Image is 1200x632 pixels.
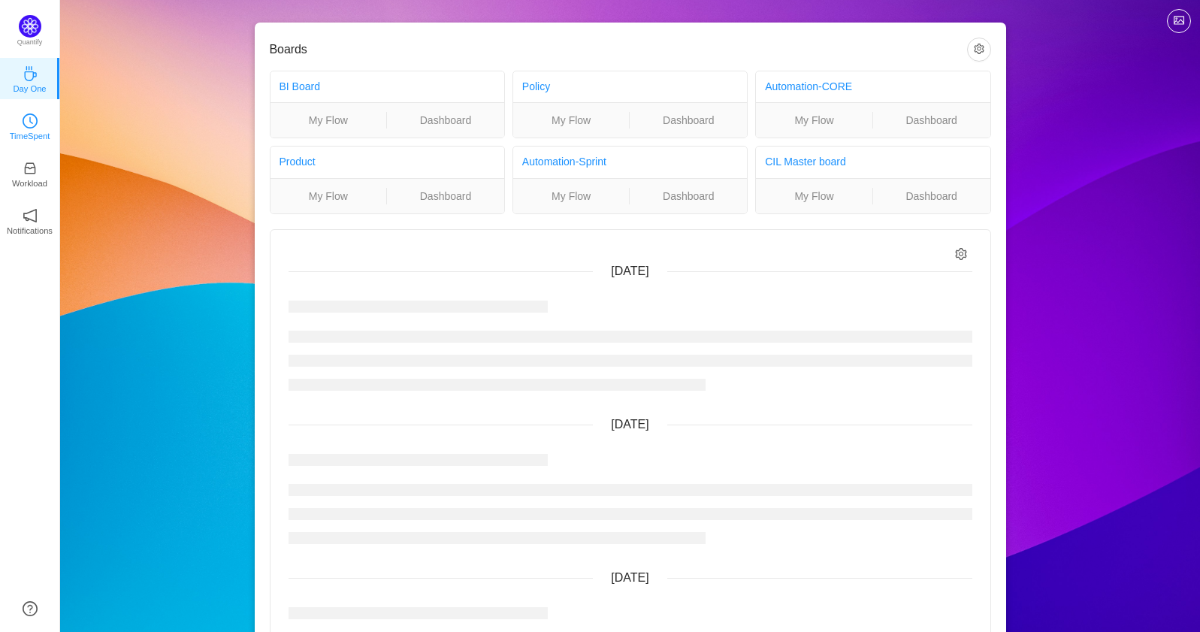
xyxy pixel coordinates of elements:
[23,66,38,81] i: icon: coffee
[765,80,852,92] a: Automation-CORE
[19,15,41,38] img: Quantify
[23,161,38,176] i: icon: inbox
[1167,9,1191,33] button: icon: picture
[17,38,43,48] p: Quantify
[611,571,648,584] span: [DATE]
[13,82,46,95] p: Day One
[522,80,550,92] a: Policy
[513,112,630,129] a: My Flow
[280,80,320,92] a: BI Board
[23,601,38,616] a: icon: question-circle
[280,156,316,168] a: Product
[873,188,990,204] a: Dashboard
[967,38,991,62] button: icon: setting
[23,118,38,133] a: icon: clock-circleTimeSpent
[23,213,38,228] a: icon: notificationNotifications
[522,156,606,168] a: Automation-Sprint
[23,208,38,223] i: icon: notification
[23,165,38,180] a: icon: inboxWorkload
[513,188,630,204] a: My Flow
[23,71,38,86] a: icon: coffeeDay One
[387,112,504,129] a: Dashboard
[10,129,50,143] p: TimeSpent
[630,112,747,129] a: Dashboard
[12,177,47,190] p: Workload
[7,224,53,237] p: Notifications
[955,248,968,261] i: icon: setting
[271,112,387,129] a: My Flow
[387,188,504,204] a: Dashboard
[271,188,387,204] a: My Flow
[756,112,872,129] a: My Flow
[270,42,967,57] h3: Boards
[611,418,648,431] span: [DATE]
[611,265,648,277] span: [DATE]
[630,188,747,204] a: Dashboard
[23,113,38,129] i: icon: clock-circle
[765,156,846,168] a: CIL Master board
[756,188,872,204] a: My Flow
[873,112,990,129] a: Dashboard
